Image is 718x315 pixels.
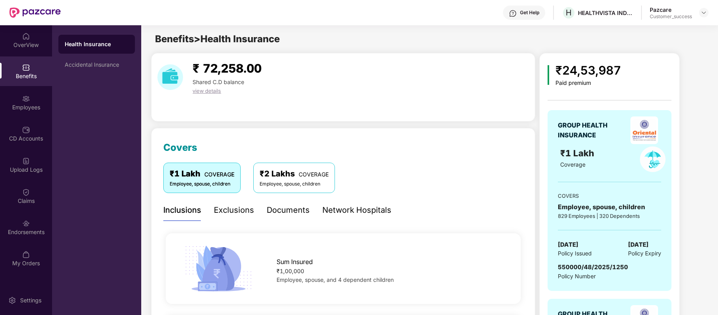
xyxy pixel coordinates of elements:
[260,168,329,180] div: ₹2 Lakhs
[214,204,254,216] div: Exclusions
[22,64,30,71] img: svg+xml;base64,PHN2ZyBpZD0iQmVuZWZpdHMiIHhtbG5zPSJodHRwOi8vd3d3LnczLm9yZy8yMDAwL3N2ZyIgd2lkdGg9Ij...
[277,257,313,267] span: Sum Insured
[163,204,201,216] div: Inclusions
[520,9,539,16] div: Get Help
[628,249,661,258] span: Policy Expiry
[65,62,129,68] div: Accidental Insurance
[193,88,221,94] span: view details
[560,161,585,168] span: Coverage
[558,273,596,279] span: Policy Number
[578,9,633,17] div: HEALTHVISTA INDIA LIMITED
[558,263,628,271] span: 550000/48/2025/1250
[558,202,661,212] div: Employee, spouse, children
[558,120,627,140] div: GROUP HEALTH INSURANCE
[509,9,517,17] img: svg+xml;base64,PHN2ZyBpZD0iSGVscC0zMngzMiIgeG1sbnM9Imh0dHA6Ly93d3cudzMub3JnLzIwMDAvc3ZnIiB3aWR0aD...
[628,240,649,249] span: [DATE]
[163,142,197,153] span: Covers
[548,65,550,85] img: icon
[555,61,621,80] div: ₹24,53,987
[22,157,30,165] img: svg+xml;base64,PHN2ZyBpZD0iVXBsb2FkX0xvZ3MiIGRhdGEtbmFtZT0iVXBsb2FkIExvZ3MiIHhtbG5zPSJodHRwOi8vd3...
[650,6,692,13] div: Pazcare
[322,204,391,216] div: Network Hospitals
[182,243,255,294] img: icon
[22,95,30,103] img: svg+xml;base64,PHN2ZyBpZD0iRW1wbG95ZWVzIiB4bWxucz0iaHR0cDovL3d3dy53My5vcmcvMjAwMC9zdmciIHdpZHRoPS...
[260,180,329,188] div: Employee, spouse, children
[640,146,666,172] img: policyIcon
[22,32,30,40] img: svg+xml;base64,PHN2ZyBpZD0iSG9tZSIgeG1sbnM9Imh0dHA6Ly93d3cudzMub3JnLzIwMDAvc3ZnIiB3aWR0aD0iMjAiIG...
[277,276,394,283] span: Employee, spouse, and 4 dependent children
[277,267,505,276] div: ₹1,00,000
[558,240,578,249] span: [DATE]
[566,8,572,17] span: H
[170,180,234,188] div: Employee, spouse, children
[22,219,30,227] img: svg+xml;base64,PHN2ZyBpZD0iRW5kb3JzZW1lbnRzIiB4bWxucz0iaHR0cDovL3d3dy53My5vcmcvMjAwMC9zdmciIHdpZH...
[204,171,234,178] span: COVERAGE
[650,13,692,20] div: Customer_success
[155,33,280,45] span: Benefits > Health Insurance
[701,9,707,16] img: svg+xml;base64,PHN2ZyBpZD0iRHJvcGRvd24tMzJ4MzIiIHhtbG5zPSJodHRwOi8vd3d3LnczLm9yZy8yMDAwL3N2ZyIgd2...
[558,212,661,220] div: 829 Employees | 320 Dependents
[558,249,592,258] span: Policy Issued
[558,192,661,200] div: COVERS
[22,188,30,196] img: svg+xml;base64,PHN2ZyBpZD0iQ2xhaW0iIHhtbG5zPSJodHRwOi8vd3d3LnczLm9yZy8yMDAwL3N2ZyIgd2lkdGg9IjIwIi...
[193,79,244,85] span: Shared C.D balance
[157,64,183,90] img: download
[630,116,658,144] img: insurerLogo
[22,251,30,259] img: svg+xml;base64,PHN2ZyBpZD0iTXlfT3JkZXJzIiBkYXRhLW5hbWU9Ik15IE9yZGVycyIgeG1sbnM9Imh0dHA6Ly93d3cudz...
[170,168,234,180] div: ₹1 Lakh
[299,171,329,178] span: COVERAGE
[267,204,310,216] div: Documents
[8,296,16,304] img: svg+xml;base64,PHN2ZyBpZD0iU2V0dGluZy0yMHgyMCIgeG1sbnM9Imh0dHA6Ly93d3cudzMub3JnLzIwMDAvc3ZnIiB3aW...
[9,7,61,18] img: New Pazcare Logo
[555,80,621,86] div: Paid premium
[18,296,44,304] div: Settings
[560,148,596,158] span: ₹1 Lakh
[65,40,129,48] div: Health Insurance
[22,126,30,134] img: svg+xml;base64,PHN2ZyBpZD0iQ0RfQWNjb3VudHMiIGRhdGEtbmFtZT0iQ0QgQWNjb3VudHMiIHhtbG5zPSJodHRwOi8vd3...
[193,61,262,75] span: ₹ 72,258.00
